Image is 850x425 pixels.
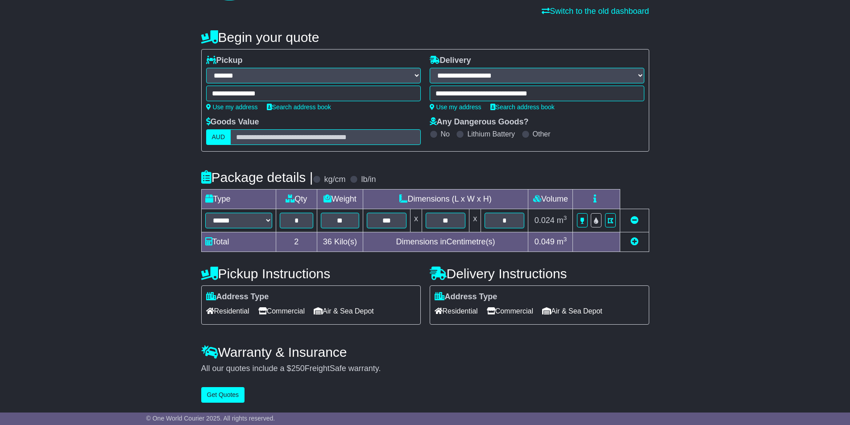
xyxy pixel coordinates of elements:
td: Type [201,190,276,209]
label: Address Type [435,292,498,302]
h4: Delivery Instructions [430,266,649,281]
td: x [410,209,422,232]
span: 0.049 [535,237,555,246]
span: 36 [323,237,332,246]
span: © One World Courier 2025. All rights reserved. [146,415,275,422]
td: 2 [276,232,317,252]
td: Weight [317,190,363,209]
a: Use my address [430,103,481,111]
span: 0.024 [535,216,555,225]
label: Any Dangerous Goods? [430,117,529,127]
label: Address Type [206,292,269,302]
h4: Package details | [201,170,313,185]
td: x [469,209,481,232]
span: Commercial [487,304,533,318]
span: Air & Sea Depot [542,304,602,318]
td: Qty [276,190,317,209]
span: Residential [435,304,478,318]
label: Lithium Battery [467,130,515,138]
td: Dimensions (L x W x H) [363,190,528,209]
button: Get Quotes [201,387,245,403]
a: Switch to the old dashboard [542,7,649,16]
label: Other [533,130,551,138]
h4: Warranty & Insurance [201,345,649,359]
span: 250 [291,364,305,373]
a: Search address book [490,103,555,111]
label: Delivery [430,56,471,66]
td: Total [201,232,276,252]
a: Use my address [206,103,258,111]
span: Air & Sea Depot [314,304,374,318]
td: Dimensions in Centimetre(s) [363,232,528,252]
label: Pickup [206,56,243,66]
a: Search address book [267,103,331,111]
label: lb/in [361,175,376,185]
span: m [557,237,567,246]
td: Volume [528,190,573,209]
label: Goods Value [206,117,259,127]
a: Remove this item [630,216,639,225]
label: AUD [206,129,231,145]
div: All our quotes include a $ FreightSafe warranty. [201,364,649,374]
a: Add new item [630,237,639,246]
span: m [557,216,567,225]
td: Kilo(s) [317,232,363,252]
span: Residential [206,304,249,318]
sup: 3 [564,215,567,221]
sup: 3 [564,236,567,243]
h4: Pickup Instructions [201,266,421,281]
label: No [441,130,450,138]
span: Commercial [258,304,305,318]
h4: Begin your quote [201,30,649,45]
label: kg/cm [324,175,345,185]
